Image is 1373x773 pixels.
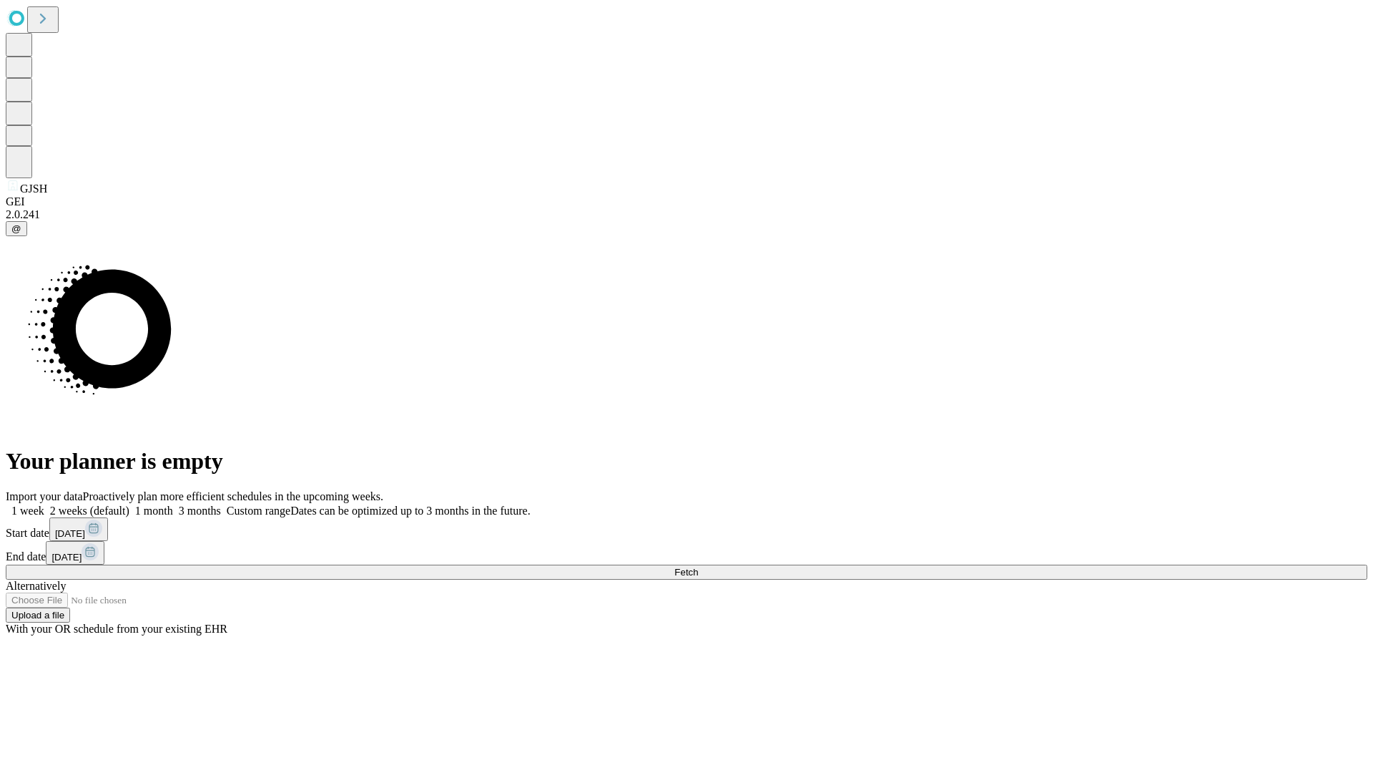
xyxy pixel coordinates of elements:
span: 1 month [135,505,173,517]
span: @ [11,223,21,234]
span: With your OR schedule from your existing EHR [6,623,227,635]
span: Alternatively [6,580,66,592]
span: Import your data [6,490,83,502]
button: [DATE] [49,517,108,541]
div: 2.0.241 [6,208,1367,221]
span: Fetch [674,567,698,578]
span: 3 months [179,505,221,517]
button: [DATE] [46,541,104,565]
span: GJSH [20,183,47,195]
span: [DATE] [51,552,82,563]
h1: Your planner is empty [6,448,1367,475]
span: Dates can be optimized up to 3 months in the future. [290,505,530,517]
div: Start date [6,517,1367,541]
button: @ [6,221,27,236]
span: Custom range [227,505,290,517]
span: Proactively plan more efficient schedules in the upcoming weeks. [83,490,383,502]
button: Upload a file [6,608,70,623]
div: End date [6,541,1367,565]
button: Fetch [6,565,1367,580]
span: 1 week [11,505,44,517]
span: [DATE] [55,528,85,539]
span: 2 weeks (default) [50,505,129,517]
div: GEI [6,195,1367,208]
